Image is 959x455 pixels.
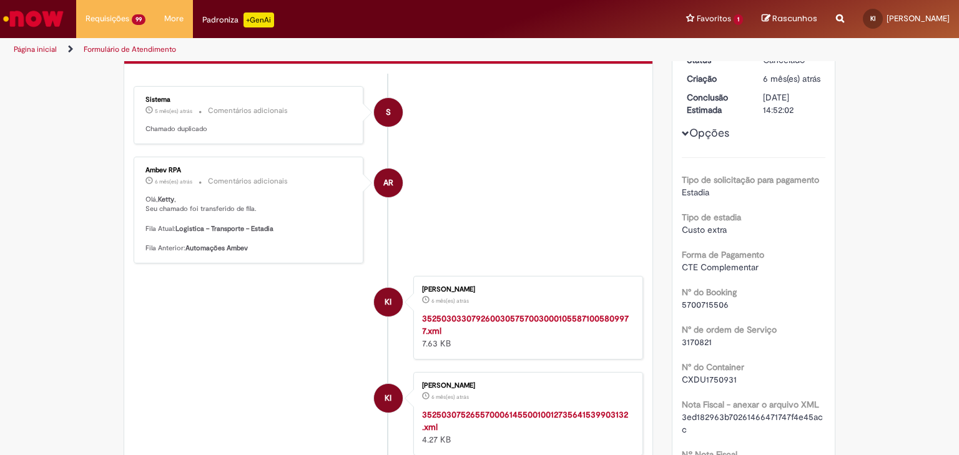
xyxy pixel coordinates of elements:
span: [PERSON_NAME] [887,13,950,24]
div: Ambev RPA [374,169,403,197]
p: Olá, , Seu chamado foi transferido de fila. Fila Atual: Fila Anterior: [145,195,353,253]
span: 5 mês(es) atrás [155,107,192,115]
small: Comentários adicionais [208,105,288,116]
div: 7.63 KB [422,312,630,350]
div: Sistema [145,96,353,104]
p: +GenAi [243,12,274,27]
ul: Trilhas de página [9,38,630,61]
b: Logistica – Transporte – Estadia [175,224,273,233]
span: CXDU1750931 [682,374,737,385]
b: N° do Booking [682,286,737,298]
span: KI [870,14,875,22]
span: 6 mês(es) atrás [155,178,192,185]
a: Rascunhos [762,13,817,25]
div: Ketty Ivankio [374,288,403,316]
span: Estadia [682,187,709,198]
a: 35250307526557000614550010012735641539903132.xml [422,409,628,433]
span: KI [385,383,391,413]
span: Custo extra [682,224,727,235]
div: System [374,98,403,127]
b: Automações Ambev [185,243,248,253]
b: Tipo de solicitação para pagamento [682,174,819,185]
div: [PERSON_NAME] [422,286,630,293]
div: [PERSON_NAME] [422,382,630,389]
span: KI [385,287,391,317]
dt: Conclusão Estimada [677,91,754,116]
a: Formulário de Atendimento [84,44,176,54]
time: 11/04/2025 09:51:57 [763,73,820,84]
span: 6 mês(es) atrás [763,73,820,84]
a: 35250303307926003057570030001055871005809977.xml [422,313,629,336]
time: 11/04/2025 09:50:57 [431,297,469,305]
b: N° do Container [682,361,744,373]
small: Comentários adicionais [208,176,288,187]
b: Forma de Pagamento [682,249,764,260]
span: 6 mês(es) atrás [431,297,469,305]
b: Nota Fiscal - anexar o arquivo XML [682,399,819,410]
div: Ketty Ivankio [374,384,403,413]
span: More [164,12,184,25]
time: 11/04/2025 09:50:46 [431,393,469,401]
b: N° de ordem de Serviço [682,324,777,335]
div: 11/04/2025 09:51:57 [763,72,821,85]
dt: Criação [677,72,754,85]
span: 1 [734,14,743,25]
span: 3ed182963b70261466471747f4e45acc [682,411,823,435]
span: Requisições [86,12,129,25]
span: Favoritos [697,12,731,25]
span: 99 [132,14,145,25]
span: S [386,97,391,127]
span: AR [383,168,393,198]
div: Ambev RPA [145,167,353,174]
time: 06/05/2025 08:37:07 [155,107,192,115]
span: CTE Complementar [682,262,759,273]
a: Página inicial [14,44,57,54]
span: 6 mês(es) atrás [431,393,469,401]
span: 3170821 [682,336,712,348]
span: Rascunhos [772,12,817,24]
span: 5700715506 [682,299,729,310]
b: Tipo de estadia [682,212,741,223]
img: ServiceNow [1,6,66,31]
div: Padroniza [202,12,274,27]
div: [DATE] 14:52:02 [763,91,821,116]
time: 12/04/2025 19:02:26 [155,178,192,185]
b: Ketty [158,195,174,204]
p: Chamado duplicado [145,124,353,134]
div: 4.27 KB [422,408,630,446]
